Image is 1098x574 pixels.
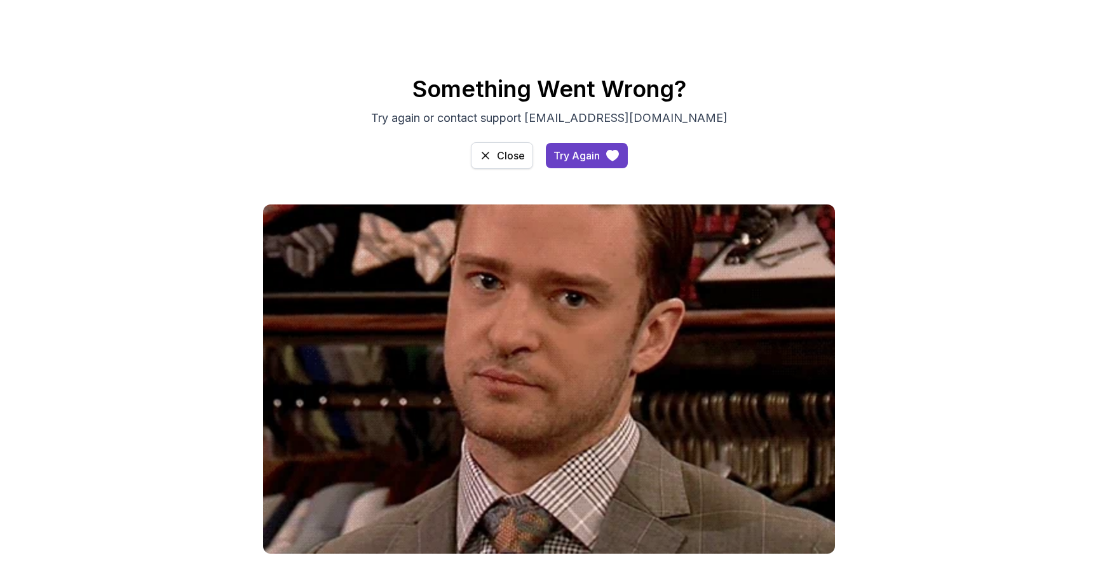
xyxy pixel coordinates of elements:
div: Close [497,148,525,163]
button: Close [471,142,533,169]
a: access-dashboard [471,142,533,169]
div: Try Again [553,148,600,163]
a: access-dashboard [546,143,628,168]
button: Try Again [546,143,628,168]
p: Try again or contact support [EMAIL_ADDRESS][DOMAIN_NAME] [335,109,762,127]
h2: Something Went Wrong? [104,76,994,102]
img: gif [263,204,835,554]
